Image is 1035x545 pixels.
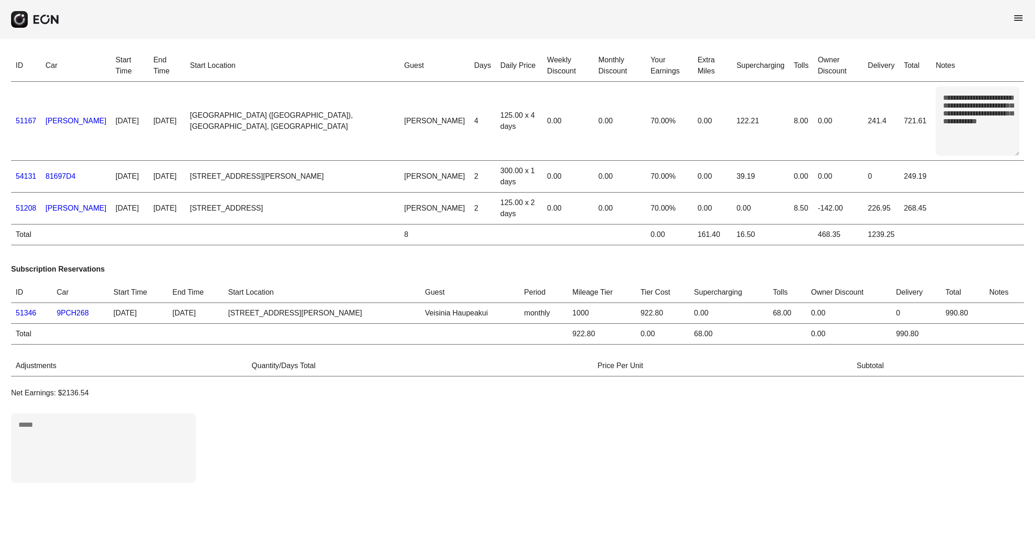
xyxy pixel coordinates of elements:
[168,282,223,303] th: End Time
[500,165,538,188] div: 300.00 x 1 days
[813,193,863,224] td: -142.00
[594,161,646,193] td: 0.00
[693,193,732,224] td: 0.00
[11,224,41,245] td: Total
[542,82,594,161] td: 0.00
[185,50,400,82] th: Start Location
[689,303,768,324] td: 0.00
[224,303,420,324] td: [STREET_ADDRESS][PERSON_NAME]
[852,356,1024,376] th: Subtotal
[109,282,168,303] th: Start Time
[542,161,594,193] td: 0.00
[693,161,732,193] td: 0.00
[400,50,470,82] th: Guest
[52,282,109,303] th: Car
[636,324,689,345] td: 0.00
[11,50,41,82] th: ID
[420,303,520,324] td: Veisinia Haupeakui
[168,303,223,324] td: [DATE]
[806,303,891,324] td: 0.00
[11,282,52,303] th: ID
[931,50,1024,82] th: Notes
[500,197,538,219] div: 125.00 x 2 days
[57,309,89,317] a: 9PCH268
[732,50,789,82] th: Supercharging
[400,82,470,161] td: [PERSON_NAME]
[899,50,931,82] th: Total
[224,282,420,303] th: Start Location
[899,161,931,193] td: 249.19
[863,82,899,161] td: 241.4
[646,193,693,224] td: 70.00%
[863,193,899,224] td: 226.95
[636,282,689,303] th: Tier Cost
[149,82,185,161] td: [DATE]
[400,161,470,193] td: [PERSON_NAME]
[732,82,789,161] td: 122.21
[519,303,568,324] td: monthly
[400,193,470,224] td: [PERSON_NAME]
[46,172,76,180] a: 81697D4
[594,193,646,224] td: 0.00
[109,303,168,324] td: [DATE]
[111,193,149,224] td: [DATE]
[11,388,1024,399] p: Net Earnings: $2136.54
[149,161,185,193] td: [DATE]
[813,82,863,161] td: 0.00
[594,82,646,161] td: 0.00
[732,224,789,245] td: 16.50
[568,282,636,303] th: Mileage Tier
[636,303,689,324] td: 922.80
[11,356,247,376] th: Adjustments
[985,282,1024,303] th: Notes
[646,50,693,82] th: Your Earnings
[469,50,495,82] th: Days
[11,264,1024,275] h3: Subscription Reservations
[789,50,813,82] th: Tolls
[469,161,495,193] td: 2
[185,161,400,193] td: [STREET_ADDRESS][PERSON_NAME]
[519,282,568,303] th: Period
[789,193,813,224] td: 8.50
[469,82,495,161] td: 4
[768,303,807,324] td: 68.00
[41,50,111,82] th: Car
[863,161,899,193] td: 0
[149,193,185,224] td: [DATE]
[891,303,941,324] td: 0
[646,161,693,193] td: 70.00%
[646,224,693,245] td: 0.00
[46,117,107,125] a: [PERSON_NAME]
[247,356,593,376] th: Quantity/Days Total
[593,356,852,376] th: Price Per Unit
[768,282,807,303] th: Tolls
[542,193,594,224] td: 0.00
[789,82,813,161] td: 8.00
[813,50,863,82] th: Owner Discount
[899,82,931,161] td: 721.61
[891,324,941,345] td: 990.80
[185,193,400,224] td: [STREET_ADDRESS]
[941,303,985,324] td: 990.80
[111,82,149,161] td: [DATE]
[689,282,768,303] th: Supercharging
[594,50,646,82] th: Monthly Discount
[16,309,37,317] a: 51346
[806,324,891,345] td: 0.00
[863,50,899,82] th: Delivery
[813,224,863,245] td: 468.35
[813,161,863,193] td: 0.00
[693,82,732,161] td: 0.00
[496,50,542,82] th: Daily Price
[149,50,185,82] th: End Time
[646,82,693,161] td: 70.00%
[899,193,931,224] td: 268.45
[732,161,789,193] td: 39.19
[420,282,520,303] th: Guest
[46,204,107,212] a: [PERSON_NAME]
[11,324,52,345] td: Total
[16,117,37,125] a: 51167
[1013,12,1024,24] span: menu
[16,204,37,212] a: 51208
[568,303,636,324] td: 1000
